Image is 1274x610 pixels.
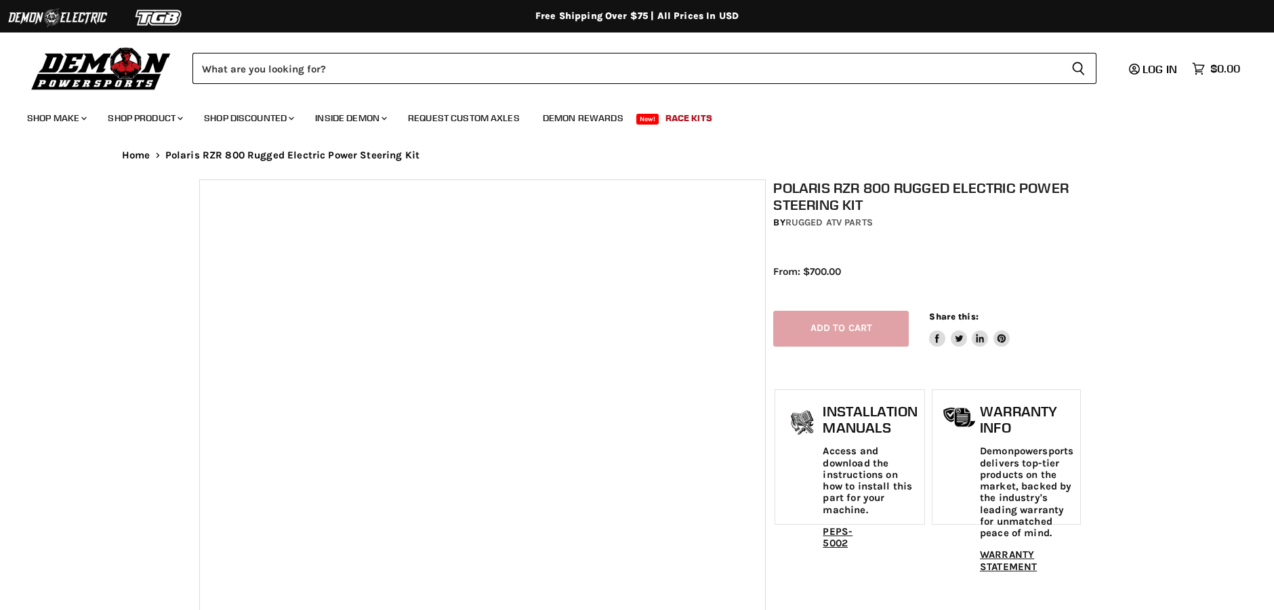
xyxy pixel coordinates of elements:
a: PEPS-5002 [823,525,852,549]
a: Inside Demon [305,104,395,132]
ul: Main menu [17,99,1237,132]
div: by [773,215,1082,230]
a: Shop Discounted [194,104,302,132]
span: Polaris RZR 800 Rugged Electric Power Steering Kit [165,150,420,161]
form: Product [192,53,1096,84]
p: Access and download the instructions on how to install this part for your machine. [823,445,917,516]
a: Shop Product [98,104,191,132]
span: $0.00 [1210,62,1240,75]
img: Demon Powersports [27,44,176,92]
a: WARRANTY STATEMENT [980,548,1037,572]
input: Search [192,53,1061,84]
img: warranty-icon.png [943,407,977,428]
a: Home [122,150,150,161]
a: Demon Rewards [533,104,634,132]
a: Race Kits [655,104,722,132]
p: Demonpowersports delivers top-tier products on the market, backed by the industry's leading warra... [980,445,1073,539]
span: Share this: [929,311,978,322]
img: install_manual-icon.png [785,407,819,441]
a: Shop Make [17,104,95,132]
a: Rugged ATV Parts [785,217,873,228]
h1: Installation Manuals [823,404,917,435]
a: Log in [1123,63,1185,75]
a: $0.00 [1185,59,1247,79]
aside: Share this: [929,311,1010,347]
span: Log in [1143,62,1177,76]
img: TGB Logo 2 [108,5,210,30]
button: Search [1061,53,1096,84]
nav: Breadcrumbs [95,150,1179,161]
div: Free Shipping Over $75 | All Prices In USD [95,10,1179,22]
span: From: $700.00 [773,265,841,278]
img: Demon Electric Logo 2 [7,5,108,30]
span: New! [636,114,659,125]
a: Request Custom Axles [398,104,530,132]
h1: Warranty Info [980,404,1073,435]
h1: Polaris RZR 800 Rugged Electric Power Steering Kit [773,179,1082,213]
